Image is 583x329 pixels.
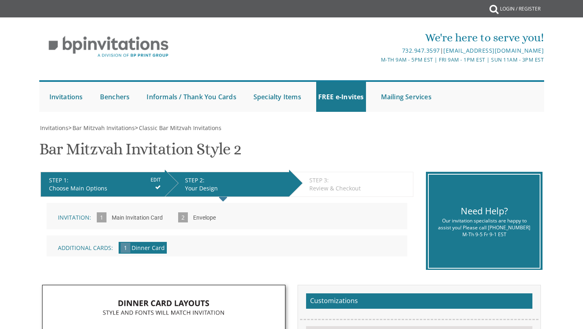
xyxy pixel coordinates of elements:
[58,244,113,252] span: Additional Cards:
[435,217,533,238] div: Our invitation specialists are happy to assist you! Please call [PHONE_NUMBER] M-Th 9-5 Fr 9-1 EST
[72,124,135,132] a: Bar Mitzvah Invitations
[379,82,434,112] a: Mailing Services
[40,124,68,132] span: Invitations
[39,140,241,164] h1: Bar Mitzvah Invitation Style 2
[121,243,130,253] span: 1
[189,207,220,229] input: Envelope
[98,82,132,112] a: Benchers
[208,30,544,46] div: We're here to serve you!
[135,124,221,132] span: >
[309,176,409,184] div: STEP 3:
[208,56,544,64] div: M-Th 9am - 5pm EST | Fri 9am - 1pm EST | Sun 11am - 3pm EST
[58,214,91,221] span: Invitation:
[443,47,544,54] a: [EMAIL_ADDRESS][DOMAIN_NAME]
[145,82,238,112] a: Informals / Thank You Cards
[208,46,544,56] div: |
[435,205,533,217] div: Need Help?
[132,244,165,252] span: Dinner Card
[178,212,188,222] span: 2
[138,124,221,132] a: Classic Bar Mitzvah Invitations
[251,82,303,112] a: Specialty Items
[309,184,409,192] div: Review & Checkout
[39,124,68,132] a: Invitations
[402,47,440,54] a: 732.947.3597
[108,207,167,229] input: Main Invitation Card
[306,293,532,309] h2: Customizations
[39,30,178,64] img: BP Invitation Loft
[139,124,221,132] span: Classic Bar Mitzvah Invitations
[185,184,285,192] div: Your Design
[68,124,135,132] span: >
[47,82,85,112] a: Invitations
[49,184,161,192] div: Choose Main Options
[151,176,161,184] input: EDIT
[97,212,106,222] span: 1
[49,176,161,184] div: STEP 1:
[185,176,285,184] div: STEP 2:
[316,82,366,112] a: FREE e-Invites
